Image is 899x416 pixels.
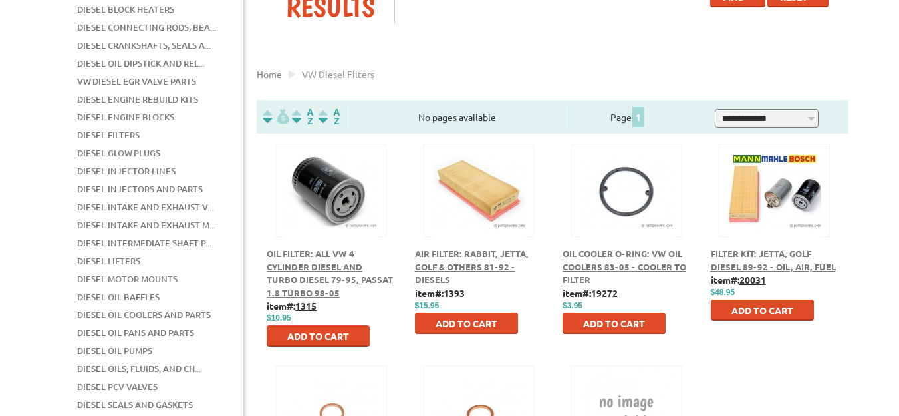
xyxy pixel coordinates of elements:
[77,252,140,270] a: Diesel Lifters
[565,106,692,128] div: Page
[563,313,666,334] button: Add to Cart
[77,198,213,216] a: Diesel Intake and Exhaust V...
[77,1,174,18] a: Diesel Block Heaters
[711,288,735,297] span: $48.95
[77,144,160,162] a: Diesel Glow Plugs
[711,300,814,321] button: Add to Cart
[267,325,370,347] button: Add to Cart
[415,248,529,285] a: Air Filter: Rabbit, Jetta, Golf & Others 81-92 - Diesels
[350,110,565,124] div: No pages available
[591,287,618,299] u: 19272
[77,270,178,288] a: Diesel Motor Mounts
[711,274,766,286] b: item#:
[711,248,836,272] a: Filter Kit: Jetta, Golf Diesel 89-92 - Oil, Air, Fuel
[77,342,152,359] a: Diesel Oil Pumps
[563,248,686,285] a: Oil Cooler O-Ring: VW oil coolers 83-05 - Cooler to Filter
[77,162,176,180] a: Diesel Injector Lines
[739,274,766,286] u: 20031
[77,55,205,72] a: Diesel Oil Dipstick and Rel...
[267,248,393,298] a: Oil Filter: All VW 4 Cylinder Diesel and Turbo Diesel 79-95, Passat 1.8 Turbo 98-05
[77,108,174,126] a: Diesel Engine Blocks
[731,304,793,316] span: Add to Cart
[563,287,618,299] b: item#:
[257,68,282,80] a: Home
[415,313,518,334] button: Add to Cart
[289,109,316,124] img: Sort by Headline
[77,91,198,108] a: Diesel Engine Rebuild Kits
[287,330,349,342] span: Add to Cart
[77,73,196,90] a: VW Diesel EGR Valve Parts
[77,378,158,395] a: Diesel PCV Valves
[563,301,582,310] span: $3.95
[415,301,440,310] span: $15.95
[77,234,211,252] a: Diesel Intermediate Shaft P...
[77,216,215,234] a: Diesel Intake and Exhaust M...
[632,107,644,127] span: 1
[263,109,289,124] img: filterpricelow.svg
[77,360,201,377] a: Diesel Oils, Fluids, and Ch...
[77,19,216,36] a: Diesel Connecting Rods, Bea...
[583,317,645,329] span: Add to Cart
[77,180,203,198] a: Diesel Injectors and Parts
[77,306,211,323] a: Diesel Oil Coolers and Parts
[302,68,374,80] span: VW diesel filters
[77,126,140,144] a: Diesel Filters
[316,109,342,124] img: Sort by Sales Rank
[77,288,160,306] a: Diesel Oil Baffles
[77,324,194,341] a: Diesel Oil Pans and Parts
[415,287,465,299] b: item#:
[436,317,497,329] span: Add to Cart
[267,300,317,312] b: item#:
[444,287,465,299] u: 1393
[77,37,211,54] a: Diesel Crankshafts, Seals a...
[295,300,317,312] u: 1315
[77,396,193,413] a: Diesel Seals and Gaskets
[267,313,291,323] span: $10.95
